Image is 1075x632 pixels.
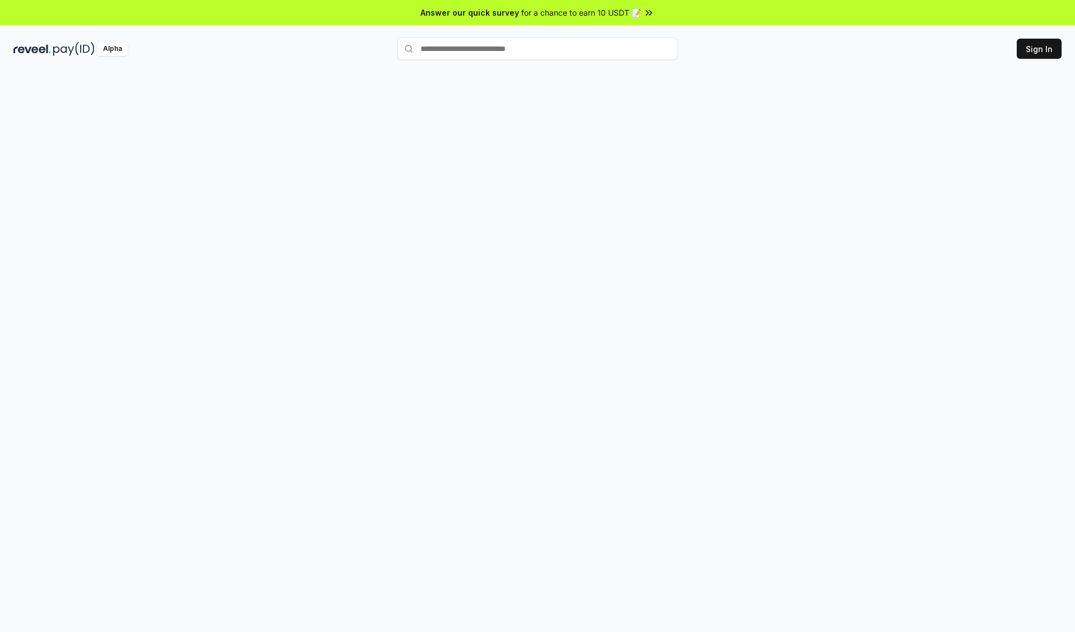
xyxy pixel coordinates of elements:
span: for a chance to earn 10 USDT 📝 [521,7,641,18]
img: pay_id [53,42,95,56]
button: Sign In [1017,39,1062,59]
img: reveel_dark [13,42,51,56]
div: Alpha [97,42,128,56]
span: Answer our quick survey [420,7,519,18]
